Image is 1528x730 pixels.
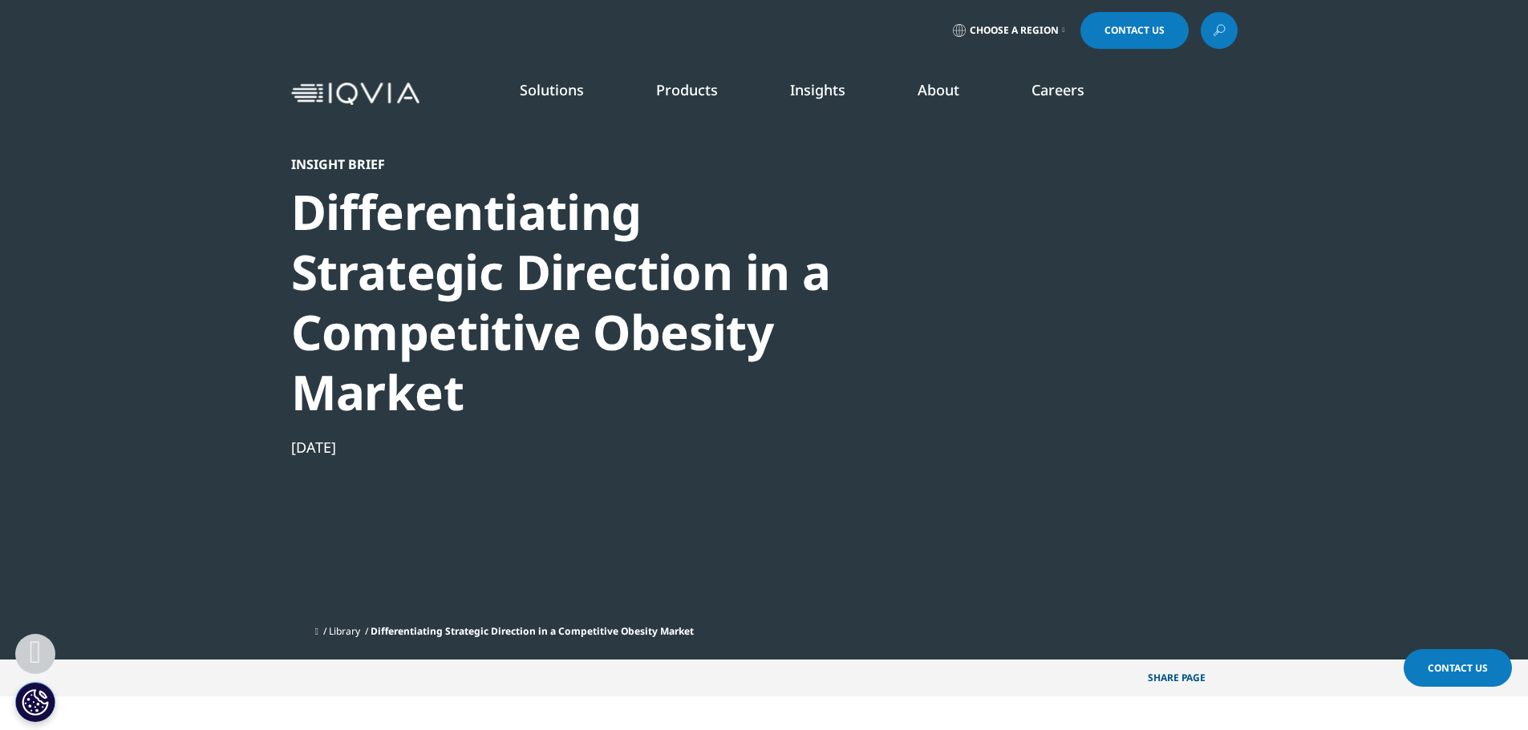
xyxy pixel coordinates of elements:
a: Products [656,80,718,99]
a: Library [329,624,360,638]
div: Differentiating Strategic Direction in a Competitive Obesity Market [291,182,841,422]
a: Careers [1032,80,1084,99]
div: [DATE] [291,438,841,457]
a: Contact Us [1404,649,1512,687]
button: Share PAGEShare PAGE [1136,659,1238,697]
nav: Primary [426,56,1238,131]
span: Choose a Region [970,24,1059,37]
button: Cookies Settings [15,682,55,722]
span: Differentiating Strategic Direction in a Competitive Obesity Market [371,624,694,638]
a: Solutions [520,80,584,99]
img: Share PAGE [1214,672,1226,685]
a: Contact Us [1080,12,1189,49]
span: Contact Us [1104,26,1165,35]
a: About [918,80,959,99]
div: Insight Brief [291,156,841,172]
p: Share PAGE [1136,659,1238,697]
img: IQVIA Healthcare Information Technology and Pharma Clinical Research Company [291,83,419,106]
span: Contact Us [1428,661,1488,675]
a: Insights [790,80,845,99]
